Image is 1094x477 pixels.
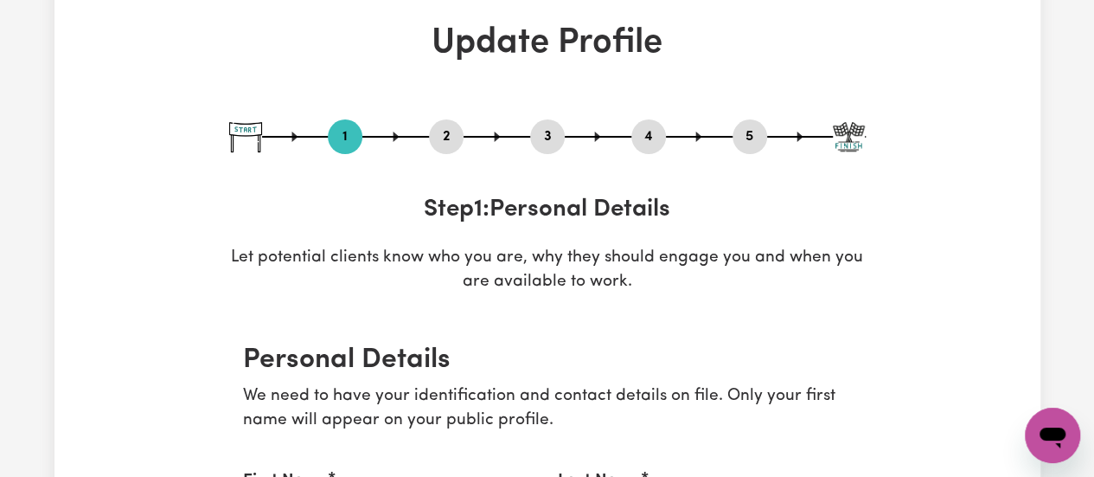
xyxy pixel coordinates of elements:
[530,126,565,148] button: Go to step 3
[328,126,362,148] button: Go to step 1
[429,126,464,148] button: Go to step 2
[243,384,852,435] p: We need to have your identification and contact details on file. Only your first name will appear...
[1025,408,1080,463] iframe: Button to launch messaging window, conversation in progress
[243,344,852,377] h2: Personal Details
[229,246,866,296] p: Let potential clients know who you are, why they should engage you and when you are available to ...
[229,23,866,64] h1: Update Profile
[229,196,866,225] h3: Step 1 : Personal Details
[631,126,666,148] button: Go to step 4
[733,126,767,148] button: Go to step 5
